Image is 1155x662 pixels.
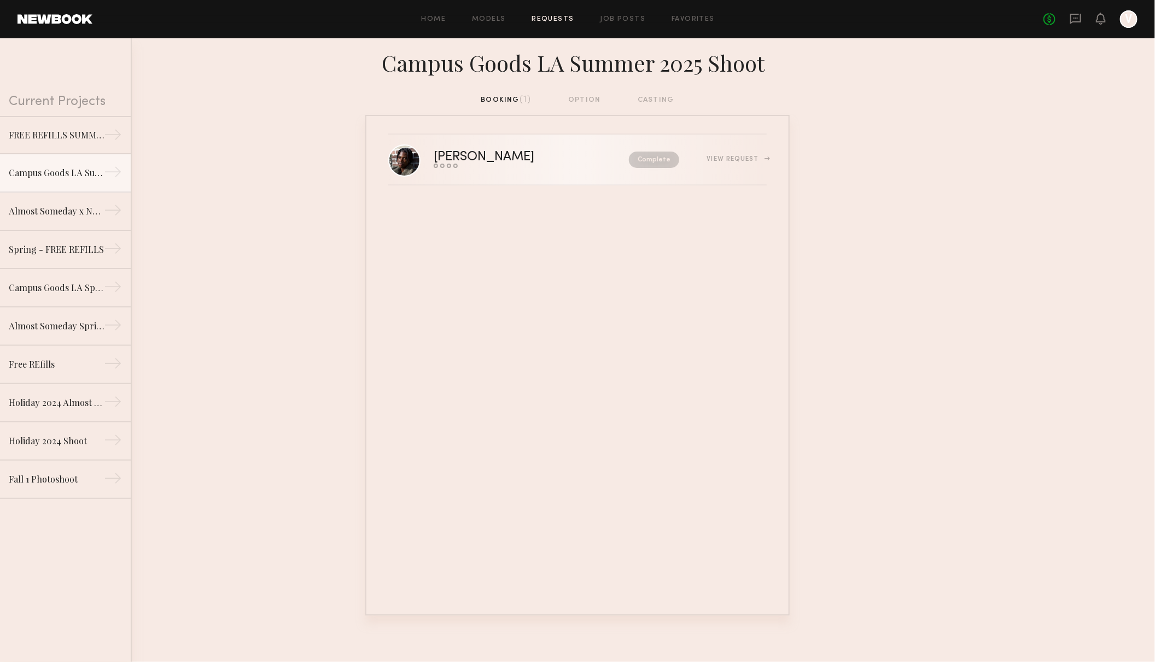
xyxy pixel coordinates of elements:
[532,16,574,23] a: Requests
[9,243,104,256] div: Spring - FREE REFILLS
[9,129,104,142] div: FREE REFILLS SUMMER 2025 SHOOT
[9,281,104,294] div: Campus Goods LA Spring 2025 Shoot
[9,434,104,448] div: Holiday 2024 Shoot
[104,126,122,148] div: →
[104,163,122,185] div: →
[104,201,122,223] div: →
[104,240,122,262] div: →
[422,16,446,23] a: Home
[104,355,122,376] div: →
[104,316,122,338] div: →
[388,135,767,185] a: [PERSON_NAME]CompleteView Request
[1120,10,1137,28] a: V
[600,16,646,23] a: Job Posts
[629,152,679,168] nb-request-status: Complete
[104,278,122,300] div: →
[434,151,582,164] div: [PERSON_NAME]
[9,205,104,218] div: Almost Someday x NBA 2025 Shoot
[104,393,122,415] div: →
[9,396,104,409] div: Holiday 2024 Almost Someday
[472,16,505,23] a: Models
[9,166,104,179] div: Campus Goods LA Summer 2025 Shoot
[104,431,122,453] div: →
[9,358,104,371] div: Free REfills
[672,16,715,23] a: Favorites
[9,473,104,486] div: Fall 1 Photoshoot
[365,47,790,77] div: Campus Goods LA Summer 2025 Shoot
[104,469,122,491] div: →
[9,320,104,333] div: Almost Someday Spring 2025 Shoot
[707,156,767,162] div: View Request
